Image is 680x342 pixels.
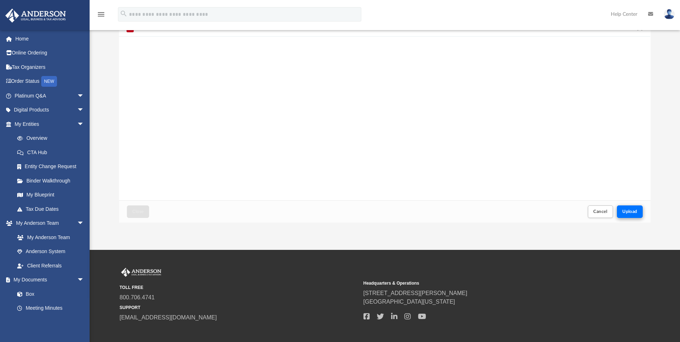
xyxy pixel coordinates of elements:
[77,273,91,288] span: arrow_drop_down
[3,9,68,23] img: Anderson Advisors Platinum Portal
[120,268,163,277] img: Anderson Advisors Platinum Portal
[97,14,105,19] a: menu
[77,89,91,103] span: arrow_drop_down
[593,209,608,214] span: Cancel
[5,32,95,46] a: Home
[363,290,467,296] a: [STREET_ADDRESS][PERSON_NAME]
[120,304,358,311] small: SUPPORT
[120,284,358,291] small: TOLL FREE
[5,216,91,231] a: My Anderson Teamarrow_drop_down
[10,174,95,188] a: Binder Walkthrough
[664,9,675,19] img: User Pic
[617,205,643,218] button: Upload
[120,10,128,18] i: search
[363,299,455,305] a: [GEOGRAPHIC_DATA][US_STATE]
[10,188,91,202] a: My Blueprint
[10,160,95,174] a: Entity Change Request
[127,205,149,218] button: Close
[41,76,57,87] div: NEW
[10,287,88,301] a: Box
[97,10,105,19] i: menu
[119,19,650,201] div: grid
[10,230,88,244] a: My Anderson Team
[120,294,155,300] a: 800.706.4741
[10,202,95,216] a: Tax Due Dates
[132,209,144,214] span: Close
[10,131,95,146] a: Overview
[363,280,602,286] small: Headquarters & Operations
[10,244,91,259] a: Anderson System
[77,103,91,118] span: arrow_drop_down
[10,258,91,273] a: Client Referrals
[5,103,95,117] a: Digital Productsarrow_drop_down
[77,117,91,132] span: arrow_drop_down
[622,209,637,214] span: Upload
[119,19,650,223] div: Upload
[5,60,95,74] a: Tax Organizers
[10,301,91,315] a: Meeting Minutes
[588,205,613,218] button: Cancel
[10,315,88,329] a: Forms Library
[77,216,91,231] span: arrow_drop_down
[5,46,95,60] a: Online Ordering
[5,273,91,287] a: My Documentsarrow_drop_down
[5,74,95,89] a: Order StatusNEW
[10,145,95,160] a: CTA Hub
[120,314,217,320] a: [EMAIL_ADDRESS][DOMAIN_NAME]
[5,117,95,131] a: My Entitiesarrow_drop_down
[5,89,95,103] a: Platinum Q&Aarrow_drop_down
